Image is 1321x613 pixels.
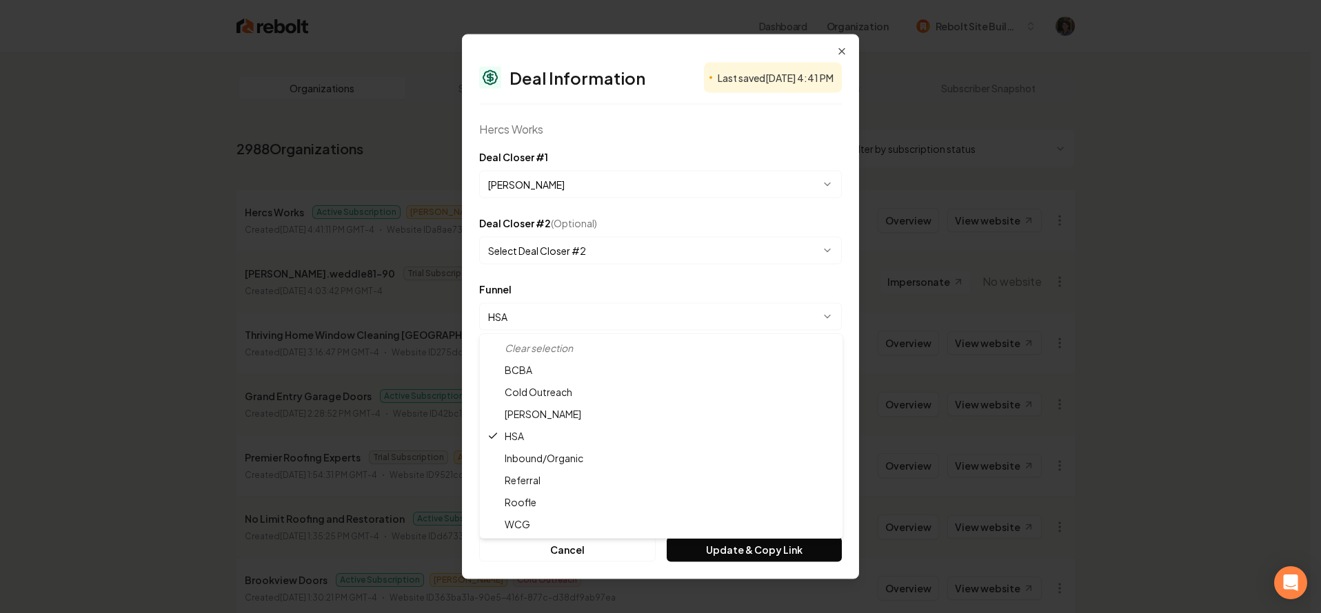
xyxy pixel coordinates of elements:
[505,342,573,354] span: Clear selection
[505,408,581,420] span: [PERSON_NAME]
[505,452,583,464] span: Inbound/Organic
[505,518,530,530] span: WCG
[505,364,532,376] span: BCBA
[505,474,541,486] span: Referral
[505,496,536,508] span: Roofle
[505,386,572,398] span: Cold Outreach
[505,430,524,442] span: HSA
